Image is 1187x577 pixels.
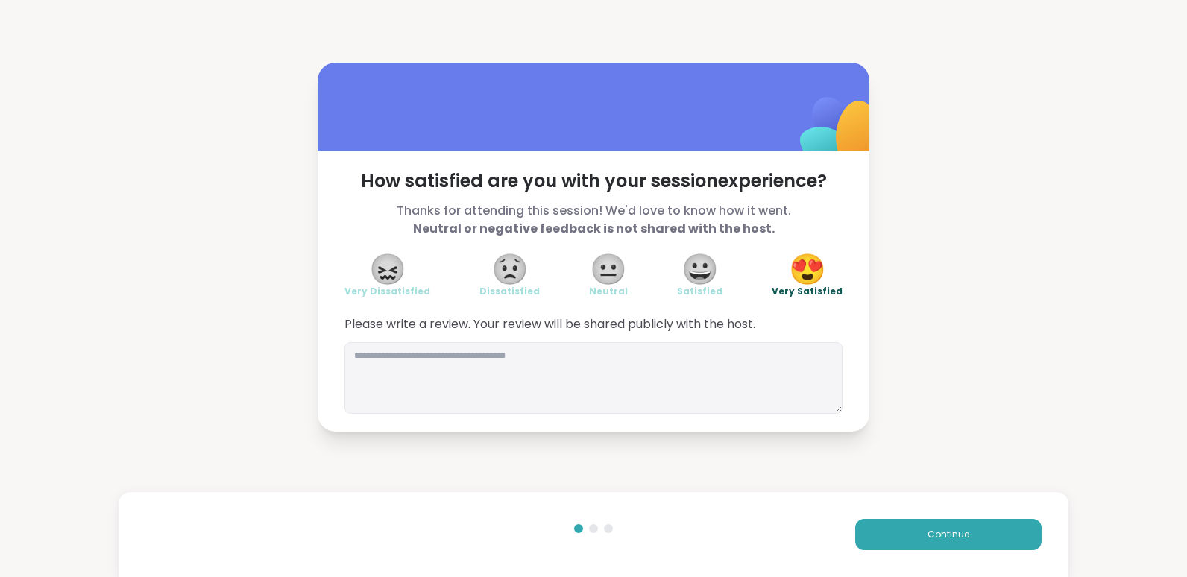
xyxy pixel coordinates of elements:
button: Continue [855,519,1042,550]
span: How satisfied are you with your session experience? [344,169,843,193]
span: Dissatisfied [479,286,540,297]
b: Neutral or negative feedback is not shared with the host. [413,220,775,237]
span: Neutral [589,286,628,297]
span: 😀 [681,256,719,283]
span: 😖 [369,256,406,283]
span: Very Satisfied [772,286,843,297]
span: 😍 [789,256,826,283]
span: Satisfied [677,286,722,297]
span: 😟 [491,256,529,283]
span: Very Dissatisfied [344,286,430,297]
span: Thanks for attending this session! We'd love to know how it went. [344,202,843,238]
span: 😐 [590,256,627,283]
span: Continue [928,528,969,541]
img: ShareWell Logomark [765,58,913,206]
span: Please write a review. Your review will be shared publicly with the host. [344,315,843,333]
